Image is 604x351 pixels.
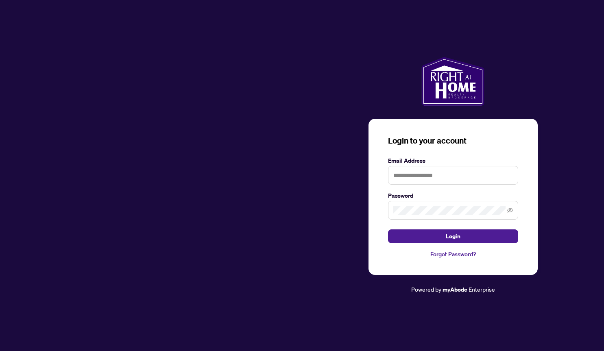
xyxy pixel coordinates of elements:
[388,156,518,165] label: Email Address
[446,230,460,243] span: Login
[443,285,467,294] a: myAbode
[388,250,518,259] a: Forgot Password?
[469,286,495,293] span: Enterprise
[388,191,518,200] label: Password
[421,57,484,106] img: ma-logo
[388,229,518,243] button: Login
[411,286,441,293] span: Powered by
[388,135,518,146] h3: Login to your account
[507,207,513,213] span: eye-invisible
